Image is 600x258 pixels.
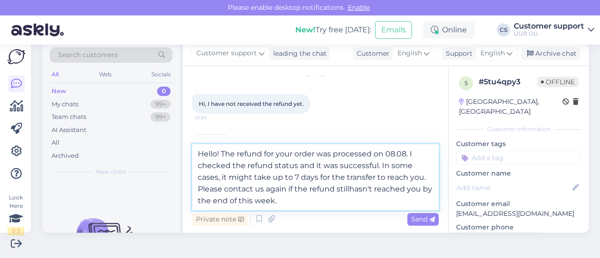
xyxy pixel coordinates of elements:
div: Customer [353,49,390,59]
input: Add name [457,183,570,193]
div: CS [497,23,510,37]
div: Customer information [456,125,581,133]
div: Archive chat [521,47,580,60]
div: Look Here [7,193,24,236]
div: Online [423,22,474,38]
div: 99+ [150,100,171,109]
img: Askly Logo [7,49,25,64]
img: Attachment [193,135,230,172]
div: UUR OÜ [514,30,584,37]
div: Web [97,68,113,81]
input: Add a tag [456,151,581,165]
div: Team chats [52,112,86,122]
span: 21:34 [195,114,230,121]
b: New! [295,25,315,34]
p: [EMAIL_ADDRESS][DOMAIN_NAME] [456,209,581,219]
div: leading the chat [270,49,327,59]
button: Emails [375,21,412,39]
span: Offline [537,77,578,87]
p: Customer tags [456,139,581,149]
a: Customer supportUUR OÜ [514,22,594,37]
div: Request phone number [456,232,541,245]
p: Customer name [456,169,581,178]
div: [GEOGRAPHIC_DATA], [GEOGRAPHIC_DATA] [459,97,562,117]
span: English [480,48,505,59]
div: All [52,138,60,147]
div: Customer support [514,22,584,30]
div: Socials [150,68,172,81]
div: 1 / 3 [7,227,24,236]
div: My chats [52,100,78,109]
p: Customer email [456,199,581,209]
div: 0 [157,87,171,96]
div: Try free [DATE]: [295,24,371,36]
div: New [52,87,66,96]
span: Customer support [196,48,257,59]
span: Enable [345,3,373,12]
span: Send [411,215,435,223]
span: New chats [96,168,126,176]
div: 99+ [150,112,171,122]
span: English [397,48,422,59]
span: Search customers [58,50,118,60]
div: AI Assistant [52,125,86,135]
textarea: Hello! The refund for your order was processed on 08.08. I checked the refund status and it was s... [192,144,439,210]
span: Hi, I have not received the refund yet. [199,100,304,107]
div: Support [442,49,472,59]
div: Archived [52,151,79,161]
p: Customer phone [456,222,581,232]
div: Private note [192,213,247,226]
div: All [50,68,60,81]
div: # 5tu4qpy3 [479,76,537,88]
span: 5 [465,80,468,87]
